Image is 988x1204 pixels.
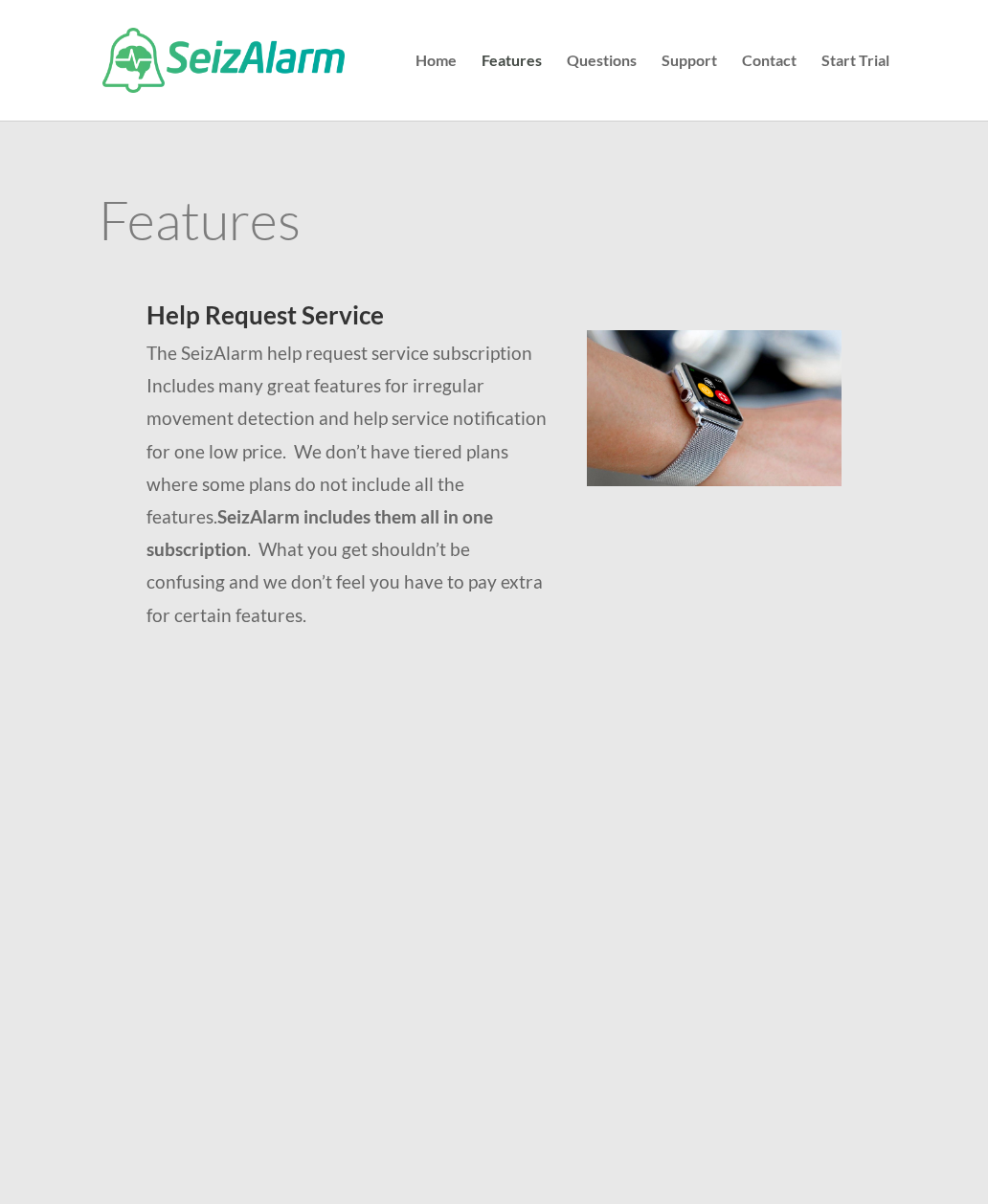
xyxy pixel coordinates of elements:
iframe: Help widget launcher [818,1129,967,1183]
a: Contact [742,54,797,121]
h2: Help Request Service [146,302,548,337]
img: SeizAlarm [102,28,345,93]
a: Features [482,54,542,121]
a: Support [662,54,717,121]
p: The SeizAlarm help request service subscription Includes many great features for irregular moveme... [146,337,548,632]
a: Home [415,54,457,121]
h1: Features [99,192,889,256]
strong: SeizAlarm includes them all in one subscription [146,505,493,560]
a: Questions [567,54,637,121]
img: seizalarm-on-wrist [587,330,842,486]
a: Start Trial [821,54,889,121]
